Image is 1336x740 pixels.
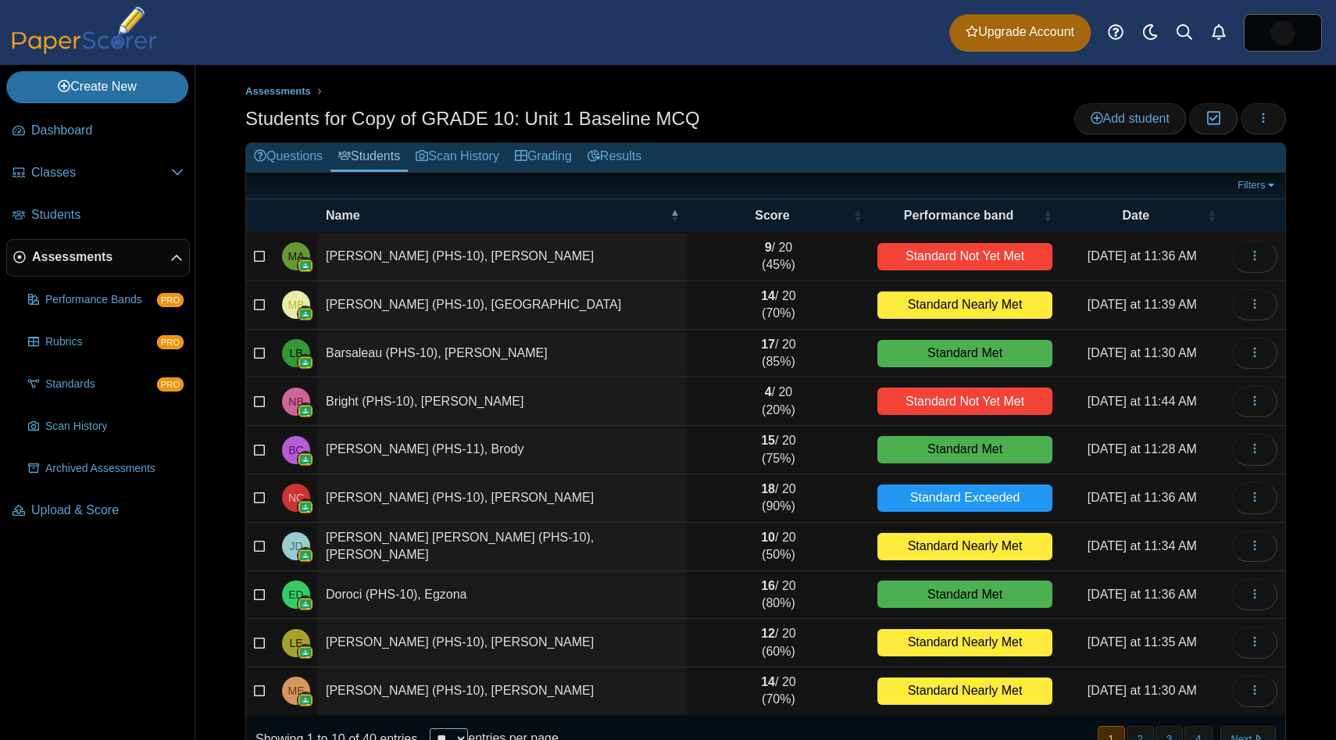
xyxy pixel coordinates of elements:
[318,281,687,330] td: [PERSON_NAME] (PHS-10), [GEOGRAPHIC_DATA]
[761,675,775,688] b: 14
[318,426,687,474] td: [PERSON_NAME] (PHS-11), Brody
[765,385,772,399] b: 4
[330,143,408,172] a: Students
[31,164,171,181] span: Classes
[288,589,303,600] span: Egzona Doroci (PHS-10)
[157,293,184,307] span: PRO
[288,396,303,407] span: Nolan Bright (PHS-10)
[6,155,190,192] a: Classes
[6,71,188,102] a: Create New
[877,388,1052,415] div: Standard Not Yet Met
[761,579,775,592] b: 16
[877,340,1052,367] div: Standard Met
[318,523,687,571] td: [PERSON_NAME] [PERSON_NAME] (PHS-10), [PERSON_NAME]
[877,484,1052,512] div: Standard Exceeded
[1270,20,1295,45] span: Joseph Freer
[241,82,315,102] a: Assessments
[765,241,772,254] b: 9
[949,14,1091,52] a: Upgrade Account
[31,206,184,223] span: Students
[298,692,313,708] img: googleClassroom-logo.png
[298,258,313,273] img: googleClassroom-logo.png
[318,330,687,378] td: Barsaleau (PHS-10), [PERSON_NAME]
[318,474,687,523] td: [PERSON_NAME] (PHS-10), [PERSON_NAME]
[687,523,870,571] td: / 20 (50%)
[877,436,1052,463] div: Standard Met
[157,335,184,349] span: PRO
[298,596,313,612] img: googleClassroom-logo.png
[289,638,302,649] span: Luke Ericksen (PHS-10)
[670,208,679,223] span: Name : Activate to invert sorting
[288,251,305,262] span: Michael Ahern (PHS-10)
[288,492,304,503] span: Noah Cruz-DePaolis (PHS-10)
[288,445,303,456] span: Brody Cianci (PHS-11)
[1088,442,1197,456] time: Sep 26, 2025 at 11:28 AM
[289,348,302,359] span: Landon Barsaleau (PHS-10)
[6,239,190,277] a: Assessments
[1091,112,1170,125] span: Add student
[31,122,184,139] span: Dashboard
[245,105,700,132] h1: Students for Copy of GRADE 10: Unit 1 Baseline MCQ
[761,627,775,640] b: 12
[6,492,190,530] a: Upload & Score
[408,143,507,172] a: Scan History
[318,233,687,281] td: [PERSON_NAME] (PHS-10), [PERSON_NAME]
[298,452,313,467] img: googleClassroom-logo.png
[289,541,302,552] span: Jeyko De Matto Quintanilla (PHS-10)
[1270,20,1295,45] img: ps.JHhghvqd6R7LWXju
[966,23,1074,41] span: Upgrade Account
[288,299,305,310] span: Minh Barnett (PHS-10)
[1088,635,1197,649] time: Sep 26, 2025 at 11:35 AM
[318,667,687,716] td: [PERSON_NAME] (PHS-10), [PERSON_NAME]
[326,207,666,224] span: Name
[6,6,163,54] img: PaperScorer
[6,43,163,56] a: PaperScorer
[298,306,313,322] img: googleClassroom-logo.png
[22,281,190,319] a: Performance Bands PRO
[22,366,190,403] a: Standards PRO
[318,619,687,667] td: [PERSON_NAME] (PHS-10), [PERSON_NAME]
[6,197,190,234] a: Students
[877,581,1052,608] div: Standard Met
[45,377,157,392] span: Standards
[1043,208,1052,223] span: Performance band : Activate to sort
[22,450,190,488] a: Archived Assessments
[1088,395,1197,408] time: Sep 26, 2025 at 11:44 AM
[877,243,1052,270] div: Standard Not Yet Met
[687,233,870,281] td: / 20 (45%)
[761,482,775,495] b: 18
[695,207,849,224] span: Score
[45,334,157,350] span: Rubrics
[1088,539,1197,552] time: Sep 26, 2025 at 11:34 AM
[687,281,870,330] td: / 20 (70%)
[877,677,1052,705] div: Standard Nearly Met
[318,377,687,426] td: Bright (PHS-10), [PERSON_NAME]
[318,571,687,620] td: Doroci (PHS-10), Egzona
[1088,249,1197,263] time: Sep 26, 2025 at 11:36 AM
[687,474,870,523] td: / 20 (90%)
[6,113,190,150] a: Dashboard
[687,619,870,667] td: / 20 (60%)
[580,143,649,172] a: Results
[761,289,775,302] b: 14
[1234,177,1281,193] a: Filters
[1207,208,1216,223] span: Date : Activate to sort
[687,377,870,426] td: / 20 (20%)
[761,434,775,447] b: 15
[298,645,313,660] img: googleClassroom-logo.png
[298,548,313,563] img: googleClassroom-logo.png
[157,377,184,391] span: PRO
[1088,588,1197,601] time: Sep 26, 2025 at 11:36 AM
[507,143,580,172] a: Grading
[45,292,157,308] span: Performance Bands
[45,419,184,434] span: Scan History
[877,629,1052,656] div: Standard Nearly Met
[45,461,184,477] span: Archived Assessments
[1088,491,1197,504] time: Sep 26, 2025 at 11:36 AM
[1088,684,1197,697] time: Sep 26, 2025 at 11:30 AM
[761,338,775,351] b: 17
[877,533,1052,560] div: Standard Nearly Met
[877,291,1052,319] div: Standard Nearly Met
[687,426,870,474] td: / 20 (75%)
[288,685,305,696] span: Michael Ericksen (PHS-10)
